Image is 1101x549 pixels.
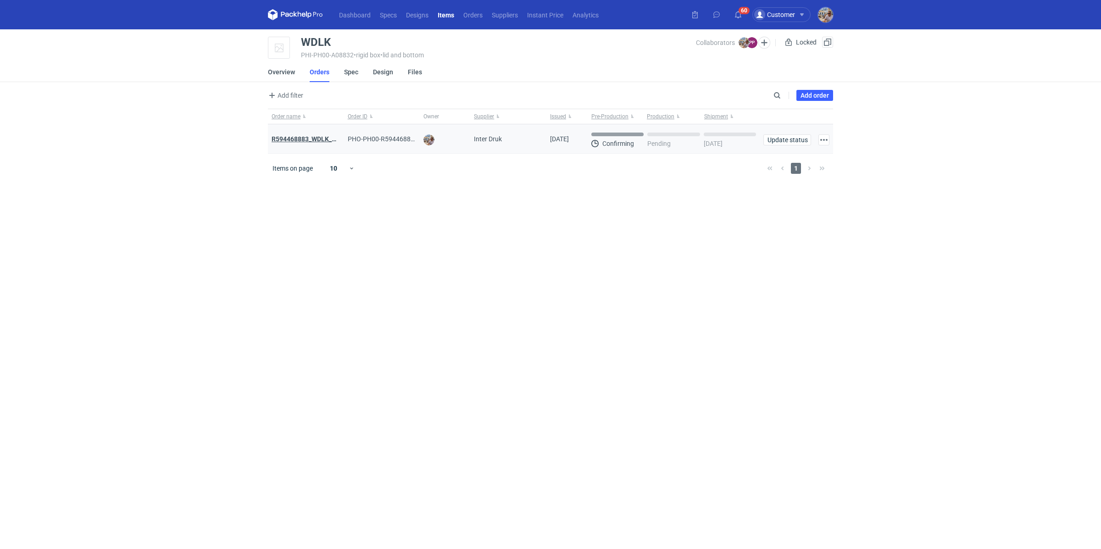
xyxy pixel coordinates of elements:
a: Analytics [568,9,603,20]
button: Order name [268,109,344,124]
a: Items [433,9,459,20]
img: Michał Palasek [818,7,833,22]
button: Duplicate Item [822,37,833,48]
button: Add filter [266,90,304,101]
span: Owner [423,113,439,120]
a: R594468883_WDLK_RPCD [272,135,348,143]
svg: Packhelp Pro [268,9,323,20]
button: Edit collaborators [758,37,770,49]
a: Specs [375,9,401,20]
a: Spec [344,62,358,82]
button: Update status [763,134,811,145]
a: Dashboard [334,9,375,20]
div: Inter Druk [470,124,546,154]
span: Pre-Production [591,113,628,120]
span: 1 [791,163,801,174]
span: Add filter [267,90,303,101]
button: Supplier [470,109,546,124]
div: 10 [319,162,349,175]
div: WDLK [301,37,331,48]
a: Orders [310,62,329,82]
div: PHI-PH00-A08832 [301,51,696,59]
span: Order name [272,113,300,120]
span: • rigid box [354,51,380,59]
p: Confirming [602,140,634,147]
button: Pre-Production [588,109,645,124]
button: 60 [731,7,745,22]
span: • lid and bottom [380,51,424,59]
figcaption: PP [746,37,757,48]
span: Collaborators [696,39,735,46]
span: Supplier [474,113,494,120]
button: Production [645,109,702,124]
img: Michał Palasek [423,134,434,145]
span: Issued [550,113,566,120]
span: Production [647,113,674,120]
span: Order ID [348,113,367,120]
button: Shipment [702,109,760,124]
span: 28/07/2025 [550,135,569,143]
button: Order ID [344,109,420,124]
a: Design [373,62,393,82]
a: Orders [459,9,487,20]
a: Instant Price [523,9,568,20]
a: Add order [796,90,833,101]
a: Suppliers [487,9,523,20]
a: Designs [401,9,433,20]
input: Search [772,90,801,101]
button: Customer [752,7,818,22]
span: PHO-PH00-R594468883_WDLK_RPCD [348,135,457,143]
a: Overview [268,62,295,82]
p: Pending [647,140,671,147]
button: Actions [818,134,829,145]
span: Items on page [272,164,313,173]
div: Customer [754,9,795,20]
span: Update status [767,137,807,143]
button: Issued [546,109,588,124]
div: Locked [783,37,818,48]
img: Michał Palasek [739,37,750,48]
p: [DATE] [704,140,723,147]
span: Inter Druk [474,134,502,144]
a: Files [408,62,422,82]
span: Shipment [704,113,728,120]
